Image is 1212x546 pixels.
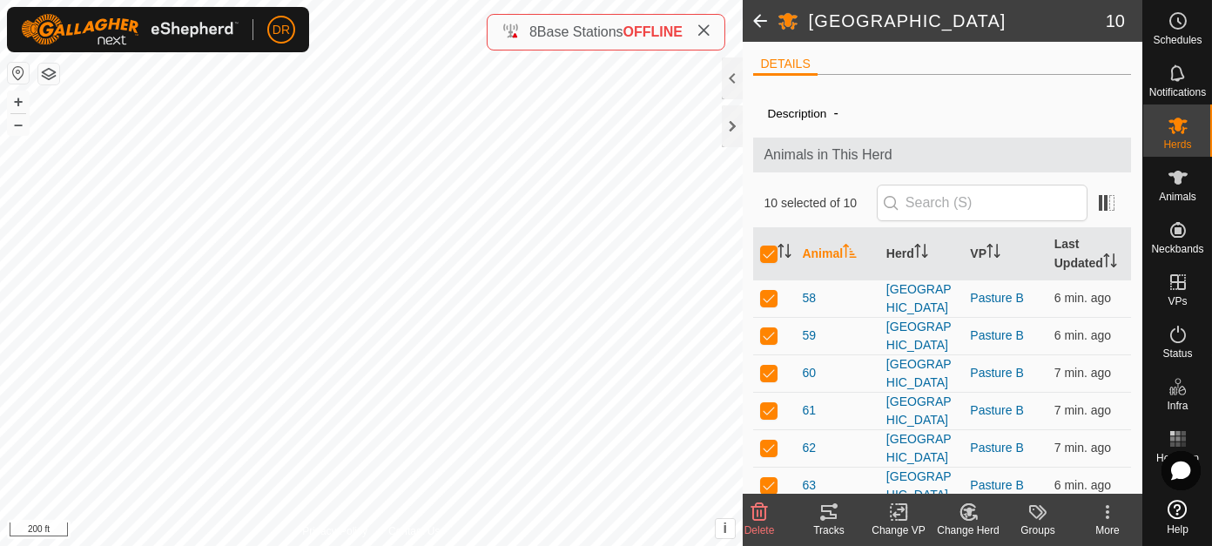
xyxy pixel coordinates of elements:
div: [GEOGRAPHIC_DATA] [886,280,956,317]
div: [GEOGRAPHIC_DATA] [886,430,956,467]
span: 61 [802,401,816,420]
h2: [GEOGRAPHIC_DATA] [809,10,1106,31]
span: 10 [1106,8,1125,34]
button: Reset Map [8,63,29,84]
a: Pasture B [970,328,1023,342]
a: Pasture B [970,478,1023,492]
span: Schedules [1153,35,1202,45]
div: [GEOGRAPHIC_DATA] [886,318,956,354]
span: i [723,521,726,536]
th: VP [963,228,1047,280]
th: Last Updated [1047,228,1131,280]
p-sorticon: Activate to sort [843,246,857,260]
span: Heatmap [1156,453,1199,463]
span: Aug 15, 2025, 2:13 PM [1054,291,1111,305]
span: Infra [1167,401,1188,411]
a: Privacy Policy [302,523,367,539]
span: 10 selected of 10 [764,194,876,212]
span: 62 [802,439,816,457]
span: Notifications [1149,87,1206,98]
a: Contact Us [388,523,440,539]
div: Tracks [794,522,864,538]
button: – [8,114,29,135]
a: Pasture B [970,441,1023,455]
div: More [1073,522,1142,538]
th: Herd [879,228,963,280]
a: Pasture B [970,291,1023,305]
span: DR [273,21,290,39]
span: Herds [1163,139,1191,150]
span: Aug 15, 2025, 2:13 PM [1054,366,1111,380]
a: Pasture B [970,366,1023,380]
a: Pasture B [970,403,1023,417]
span: Status [1162,348,1192,359]
p-sorticon: Activate to sort [1103,256,1117,270]
span: 8 [529,24,537,39]
span: 60 [802,364,816,382]
span: OFFLINE [623,24,683,39]
li: DETAILS [753,55,817,76]
div: Change Herd [933,522,1003,538]
input: Search (S) [877,185,1087,221]
div: [GEOGRAPHIC_DATA] [886,355,956,392]
div: Groups [1003,522,1073,538]
span: Delete [744,524,775,536]
span: 58 [802,289,816,307]
span: Aug 15, 2025, 2:13 PM [1054,328,1111,342]
span: Animals [1159,192,1196,202]
span: Neckbands [1151,244,1203,254]
span: Aug 15, 2025, 2:14 PM [1054,478,1111,492]
span: Help [1167,524,1188,535]
button: i [716,519,735,538]
span: VPs [1168,296,1187,307]
div: [GEOGRAPHIC_DATA] [886,468,956,504]
p-sorticon: Activate to sort [986,246,1000,260]
div: Change VP [864,522,933,538]
a: Help [1143,493,1212,542]
th: Animal [795,228,879,280]
span: Aug 15, 2025, 2:13 PM [1054,441,1111,455]
span: 63 [802,476,816,495]
span: Animals in This Herd [764,145,1121,165]
label: Description [767,107,826,120]
span: - [826,98,845,127]
span: 59 [802,327,816,345]
div: [GEOGRAPHIC_DATA] [886,393,956,429]
p-sorticon: Activate to sort [914,246,928,260]
img: Gallagher Logo [21,14,239,45]
button: + [8,91,29,112]
p-sorticon: Activate to sort [778,246,791,260]
span: Aug 15, 2025, 2:13 PM [1054,403,1111,417]
button: Map Layers [38,64,59,84]
span: Base Stations [537,24,623,39]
